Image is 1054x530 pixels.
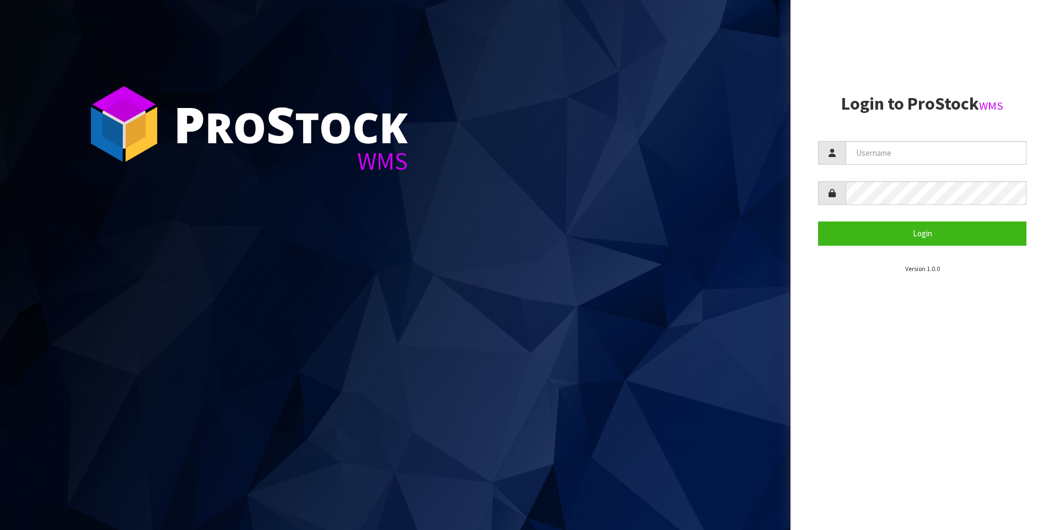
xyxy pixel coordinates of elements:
[905,264,940,273] small: Version 1.0.0
[846,141,1026,165] input: Username
[174,99,408,149] div: ro tock
[174,90,205,158] span: P
[174,149,408,174] div: WMS
[83,83,165,165] img: ProStock Cube
[979,99,1003,113] small: WMS
[266,90,295,158] span: S
[818,221,1026,245] button: Login
[818,94,1026,113] h2: Login to ProStock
